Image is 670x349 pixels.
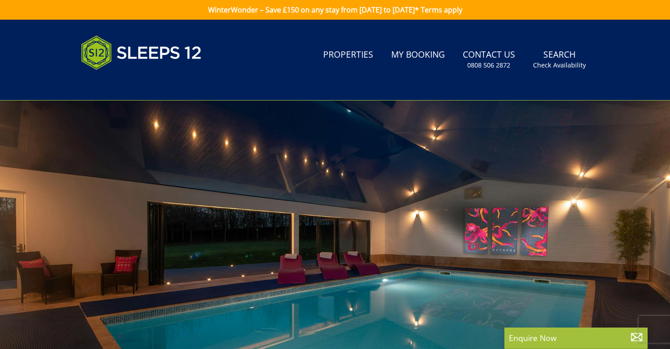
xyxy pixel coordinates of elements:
a: Properties [320,45,377,65]
small: 0808 506 2872 [467,61,510,70]
a: My Booking [388,45,448,65]
iframe: Customer reviews powered by Trustpilot [77,80,171,88]
a: SearchCheck Availability [529,45,589,74]
p: Enquire Now [509,332,643,344]
a: Contact Us0808 506 2872 [459,45,519,74]
img: Sleeps 12 [81,30,202,75]
small: Check Availability [533,61,586,70]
